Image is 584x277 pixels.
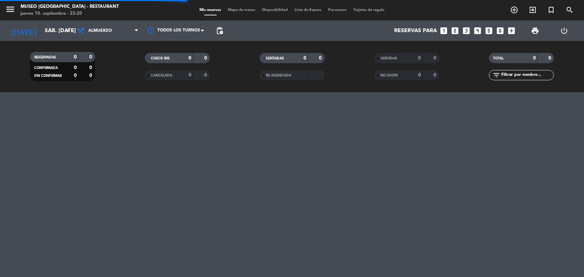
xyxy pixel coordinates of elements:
i: add_circle_outline [510,6,518,14]
span: SERVIDAS [380,57,397,60]
i: filter_list [492,71,501,79]
i: exit_to_app [529,6,537,14]
strong: 0 [533,56,536,60]
strong: 0 [204,73,208,78]
strong: 0 [89,73,93,78]
strong: 0 [89,65,93,70]
input: Filtrar por nombre... [501,71,554,79]
strong: 0 [418,73,421,78]
span: Lista de Espera [291,8,325,12]
strong: 0 [74,55,77,59]
span: CHECK INS [151,57,170,60]
strong: 0 [204,56,208,60]
span: Mis reservas [196,8,224,12]
i: looks_3 [462,26,471,35]
strong: 0 [189,73,191,78]
i: [DATE] [5,23,41,38]
span: Almuerzo [88,28,112,33]
div: Museo [GEOGRAPHIC_DATA] - Restaurant [21,3,119,10]
span: Disponibilidad [259,8,291,12]
i: power_settings_new [560,27,568,35]
strong: 0 [418,56,421,60]
strong: 0 [303,56,306,60]
strong: 0 [74,65,77,70]
i: looks_4 [473,26,482,35]
span: print [531,27,539,35]
button: menu [5,4,15,17]
i: add_box [507,26,516,35]
i: turned_in_not [547,6,555,14]
span: RESERVADAS [34,56,56,59]
span: NO SHOW [380,74,398,77]
span: CANCELADA [151,74,172,77]
strong: 0 [433,56,438,60]
i: menu [5,4,15,14]
div: jueves 18. septiembre - 22:20 [21,10,119,17]
i: arrow_drop_down [64,27,72,35]
span: Tarjetas de regalo [350,8,388,12]
strong: 0 [89,55,93,59]
strong: 0 [189,56,191,60]
strong: 0 [433,73,438,78]
span: Pre-acceso [325,8,350,12]
span: SENTADAS [266,57,284,60]
span: Reservas para [394,28,437,34]
span: pending_actions [216,27,224,35]
div: LOG OUT [550,20,579,41]
strong: 0 [74,73,77,78]
i: search [566,6,574,14]
strong: 0 [548,56,553,60]
span: RE AGENDADA [266,74,291,77]
i: looks_two [451,26,459,35]
span: Mapa de mesas [224,8,259,12]
strong: 0 [319,56,323,60]
span: TOTAL [493,57,504,60]
i: looks_5 [484,26,493,35]
span: SIN CONFIRMAR [34,74,62,78]
span: CONFIRMADA [34,66,58,70]
i: looks_6 [496,26,505,35]
i: looks_one [439,26,448,35]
